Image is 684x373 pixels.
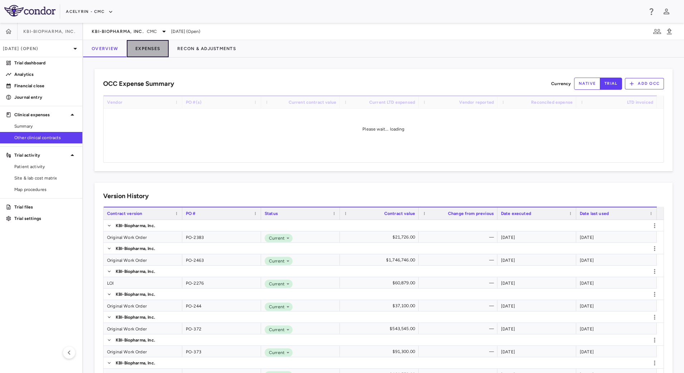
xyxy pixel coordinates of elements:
p: KBI-Biopharma, Inc. [116,245,155,252]
div: $21,726.00 [346,231,415,243]
span: Other clinical contracts [14,134,77,141]
span: Current [266,349,285,356]
div: — [425,346,494,357]
div: Original Work Order [103,231,182,242]
div: $37,100.00 [346,300,415,311]
div: Original Work Order [103,300,182,311]
span: Status [265,211,278,216]
p: Trial files [14,204,77,210]
p: [DATE] (Open) [3,45,71,52]
div: $1,746,746.00 [346,254,415,266]
div: — [425,300,494,311]
p: Journal entry [14,94,77,100]
span: Date executed [501,211,531,216]
p: KBI-Biopharma, Inc. [116,337,155,343]
div: — [425,231,494,243]
div: $91,300.00 [346,346,415,357]
div: [DATE] [497,277,576,288]
span: Current [266,327,285,333]
div: — [425,254,494,266]
span: Date last used [580,211,609,216]
div: [DATE] [576,231,657,242]
button: native [574,78,601,90]
div: [DATE] [576,254,657,265]
span: Current [266,235,285,241]
div: LOI [103,277,182,288]
span: Current [266,304,285,310]
button: Add OCC [625,78,664,89]
button: trial [600,78,622,90]
div: [DATE] [497,300,576,311]
p: Clinical expenses [14,112,68,118]
p: KBI-Biopharma, Inc. [116,222,155,229]
p: Analytics [14,71,77,78]
img: logo-full-SnFGN8VE.png [4,5,56,16]
span: Current [266,281,285,287]
p: KBI-Biopharma, Inc. [116,360,155,366]
span: CMC [147,28,157,35]
span: KBI-Biopharma, Inc. [92,29,144,34]
div: [DATE] [576,277,657,288]
div: PO-2276 [182,277,261,288]
p: KBI-Biopharma, Inc. [116,314,155,320]
h6: OCC Expense Summary [103,79,174,89]
div: [DATE] [497,323,576,334]
span: Map procedures [14,186,77,193]
p: KBI-Biopharma, Inc. [116,268,155,275]
div: PO-373 [182,346,261,357]
button: Recon & Adjustments [169,40,245,57]
span: Change from previous [448,211,494,216]
div: Original Work Order [103,346,182,357]
div: — [425,323,494,334]
span: [DATE] (Open) [171,28,200,35]
p: Trial settings [14,215,77,222]
div: PO-244 [182,300,261,311]
span: Summary [14,123,77,129]
span: Patient activity [14,163,77,170]
span: Contract version [107,211,142,216]
span: PO # [186,211,196,216]
p: KBI-Biopharma, Inc. [116,291,155,298]
p: Trial activity [14,152,68,158]
div: [DATE] [497,231,576,242]
span: Site & lab cost matrix [14,175,77,181]
h6: Version History [103,191,149,201]
div: Original Work Order [103,323,182,334]
button: Expenses [127,40,169,57]
span: Contract value [384,211,415,216]
div: $60,879.00 [346,277,415,289]
button: Overview [83,40,127,57]
div: [DATE] [576,346,657,357]
div: — [425,277,494,289]
div: $543,545.00 [346,323,415,334]
div: [DATE] [497,254,576,265]
div: PO-372 [182,323,261,334]
span: Please wait... loading [362,127,404,132]
span: Current [266,258,285,264]
p: Financial close [14,83,77,89]
span: KBI-Biopharma, Inc. [23,29,76,34]
div: PO-2383 [182,231,261,242]
div: Original Work Order [103,254,182,265]
div: PO-2463 [182,254,261,265]
div: [DATE] [497,346,576,357]
button: Acelyrin - CMC [66,6,113,18]
p: Currency [551,80,571,87]
div: [DATE] [576,323,657,334]
div: [DATE] [576,300,657,311]
p: Trial dashboard [14,60,77,66]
